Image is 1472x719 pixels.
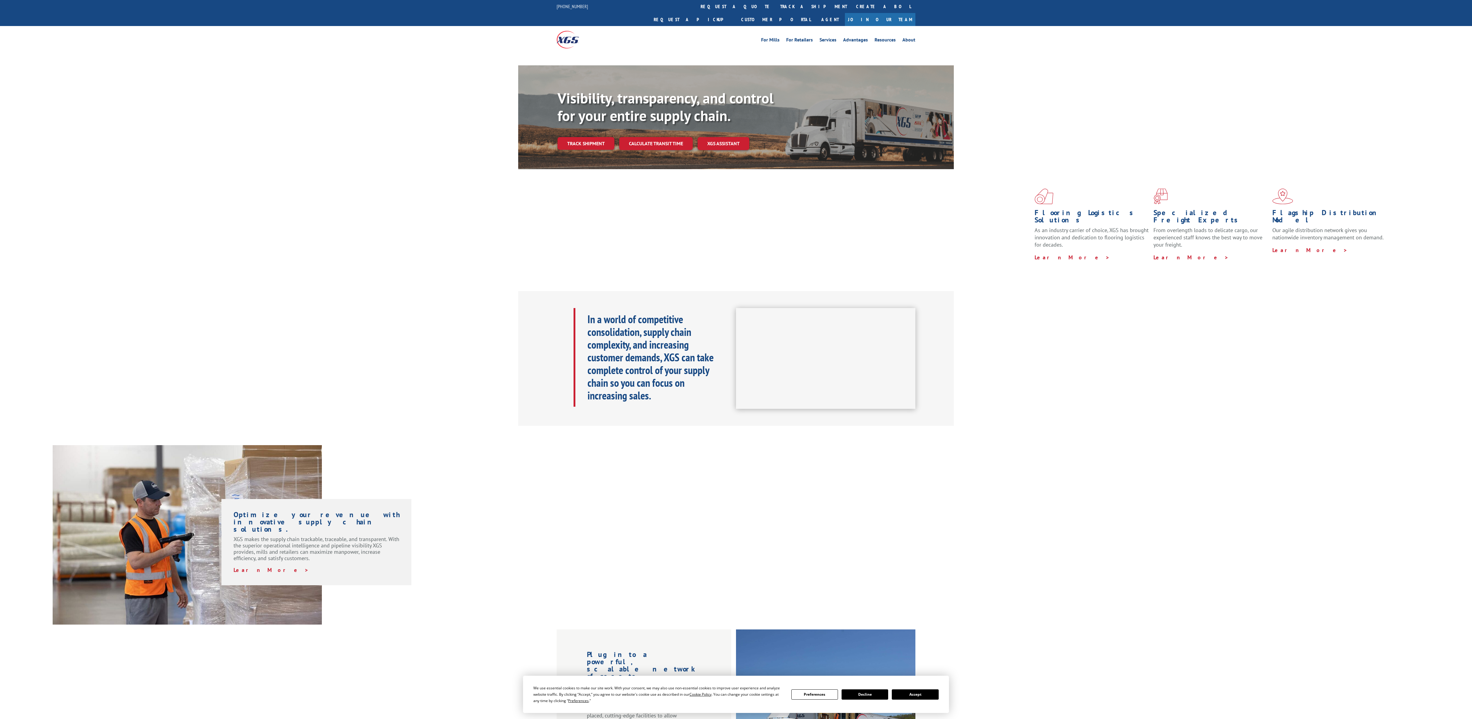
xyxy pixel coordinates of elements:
[892,689,938,700] button: Accept
[902,38,915,44] a: About
[791,689,838,700] button: Preferences
[761,38,780,44] a: For Mills
[1035,227,1149,248] span: As an industry carrier of choice, XGS has brought innovation and dedication to flooring logistics...
[558,89,774,125] b: Visibility, transparency, and control for your entire supply chain.
[1153,209,1268,227] h1: Specialized Freight Experts
[843,38,868,44] a: Advantages
[53,445,322,625] img: XGS-Photos232
[587,651,701,705] h1: Plug into a powerful, scalable network of assets whenever your business demands it.
[568,698,589,703] span: Preferences
[815,13,845,26] a: Agent
[557,3,588,9] a: [PHONE_NUMBER]
[533,685,784,704] div: We use essential cookies to make our site work. With your consent, we may also use non-essential ...
[234,566,309,573] a: Learn More >
[234,536,400,567] p: XGS makes the supply chain trackable, traceable, and transparent. With the superior operational i...
[1272,247,1348,254] a: Learn More >
[1272,227,1384,241] span: Our agile distribution network gives you nationwide inventory management on demand.
[1035,254,1110,261] a: Learn More >
[558,137,614,150] a: Track shipment
[736,308,915,409] iframe: XGS Logistics Solutions
[1035,209,1149,227] h1: Flooring Logistics Solutions
[842,689,888,700] button: Decline
[523,676,949,713] div: Cookie Consent Prompt
[689,692,711,697] span: Cookie Policy
[649,13,737,26] a: Request a pickup
[1153,189,1168,204] img: xgs-icon-focused-on-flooring-red
[786,38,813,44] a: For Retailers
[587,312,714,402] b: In a world of competitive consolidation, supply chain complexity, and increasing customer demands...
[1153,254,1229,261] a: Learn More >
[234,511,400,536] h1: Optimize your revenue with innovative supply chain solutions.
[1035,189,1053,204] img: xgs-icon-total-supply-chain-intelligence-red
[619,137,693,150] a: Calculate transit time
[1272,209,1387,227] h1: Flagship Distribution Model
[875,38,896,44] a: Resources
[845,13,915,26] a: Join Our Team
[737,13,815,26] a: Customer Portal
[1153,227,1268,254] p: From overlength loads to delicate cargo, our experienced staff knows the best way to move your fr...
[819,38,836,44] a: Services
[698,137,749,150] a: XGS ASSISTANT
[1272,189,1293,204] img: xgs-icon-flagship-distribution-model-red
